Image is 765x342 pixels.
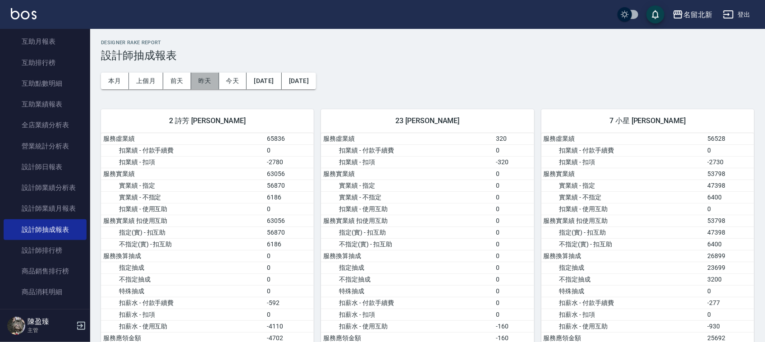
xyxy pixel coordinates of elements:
[101,49,754,62] h3: 設計師抽成報表
[4,31,87,52] a: 互助月報表
[265,203,314,215] td: 0
[705,262,754,273] td: 23699
[282,73,316,89] button: [DATE]
[321,320,494,332] td: 扣薪水 - 使用互助
[101,297,265,309] td: 扣薪水 - 付款手續費
[321,215,494,226] td: 服務實業績 扣使用互助
[129,73,163,89] button: 上個月
[494,203,534,215] td: 0
[265,144,314,156] td: 0
[705,180,754,191] td: 47398
[321,144,494,156] td: 扣業績 - 付款手續費
[101,144,265,156] td: 扣業績 - 付款手續費
[101,133,265,145] td: 服務虛業績
[321,156,494,168] td: 扣業績 - 扣項
[101,180,265,191] td: 實業績 - 指定
[4,115,87,135] a: 全店業績分析表
[552,116,743,125] span: 7 小星 [PERSON_NAME]
[494,191,534,203] td: 0
[705,226,754,238] td: 47398
[219,73,247,89] button: 今天
[4,303,87,324] a: 服務扣項明細表
[705,203,754,215] td: 0
[705,156,754,168] td: -2730
[101,285,265,297] td: 特殊抽成
[494,156,534,168] td: -320
[541,285,705,297] td: 特殊抽成
[101,203,265,215] td: 扣業績 - 使用互助
[321,262,494,273] td: 指定抽成
[101,262,265,273] td: 指定抽成
[494,168,534,180] td: 0
[265,262,314,273] td: 0
[11,8,37,19] img: Logo
[4,240,87,261] a: 設計師排行榜
[705,191,754,203] td: 6400
[27,326,73,334] p: 主管
[494,133,534,145] td: 320
[265,215,314,226] td: 63056
[705,250,754,262] td: 26899
[705,168,754,180] td: 53798
[265,320,314,332] td: -4110
[646,5,664,23] button: save
[7,317,25,335] img: Person
[541,250,705,262] td: 服務換算抽成
[101,226,265,238] td: 指定(實) - 扣互助
[494,180,534,191] td: 0
[321,180,494,191] td: 實業績 - 指定
[541,273,705,285] td: 不指定抽成
[705,297,754,309] td: -277
[541,133,705,145] td: 服務虛業績
[494,238,534,250] td: 0
[4,177,87,198] a: 設計師業績分析表
[332,116,523,125] span: 23 [PERSON_NAME]
[101,73,129,89] button: 本月
[705,285,754,297] td: 0
[265,226,314,238] td: 56870
[494,226,534,238] td: 0
[101,191,265,203] td: 實業績 - 不指定
[101,156,265,168] td: 扣業績 - 扣項
[541,262,705,273] td: 指定抽成
[163,73,191,89] button: 前天
[265,156,314,168] td: -2780
[265,180,314,191] td: 56870
[4,282,87,302] a: 商品消耗明細
[101,309,265,320] td: 扣薪水 - 扣項
[541,191,705,203] td: 實業績 - 不指定
[4,94,87,115] a: 互助業績報表
[4,261,87,282] a: 商品銷售排行榜
[265,238,314,250] td: 6186
[321,273,494,285] td: 不指定抽成
[321,238,494,250] td: 不指定(實) - 扣互助
[705,144,754,156] td: 0
[265,297,314,309] td: -592
[541,320,705,332] td: 扣薪水 - 使用互助
[494,250,534,262] td: 0
[101,320,265,332] td: 扣薪水 - 使用互助
[669,5,716,24] button: 名留北新
[321,309,494,320] td: 扣薪水 - 扣項
[541,144,705,156] td: 扣業績 - 付款手續費
[705,320,754,332] td: -930
[101,273,265,285] td: 不指定抽成
[101,250,265,262] td: 服務換算抽成
[265,273,314,285] td: 0
[247,73,281,89] button: [DATE]
[321,250,494,262] td: 服務換算抽成
[494,273,534,285] td: 0
[4,73,87,94] a: 互助點數明細
[541,297,705,309] td: 扣薪水 - 付款手續費
[494,285,534,297] td: 0
[705,215,754,226] td: 53798
[265,309,314,320] td: 0
[265,250,314,262] td: 0
[27,317,73,326] h5: 陳盈臻
[101,215,265,226] td: 服務實業績 扣使用互助
[321,133,494,145] td: 服務虛業績
[541,156,705,168] td: 扣業績 - 扣項
[265,168,314,180] td: 63056
[4,52,87,73] a: 互助排行榜
[683,9,712,20] div: 名留北新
